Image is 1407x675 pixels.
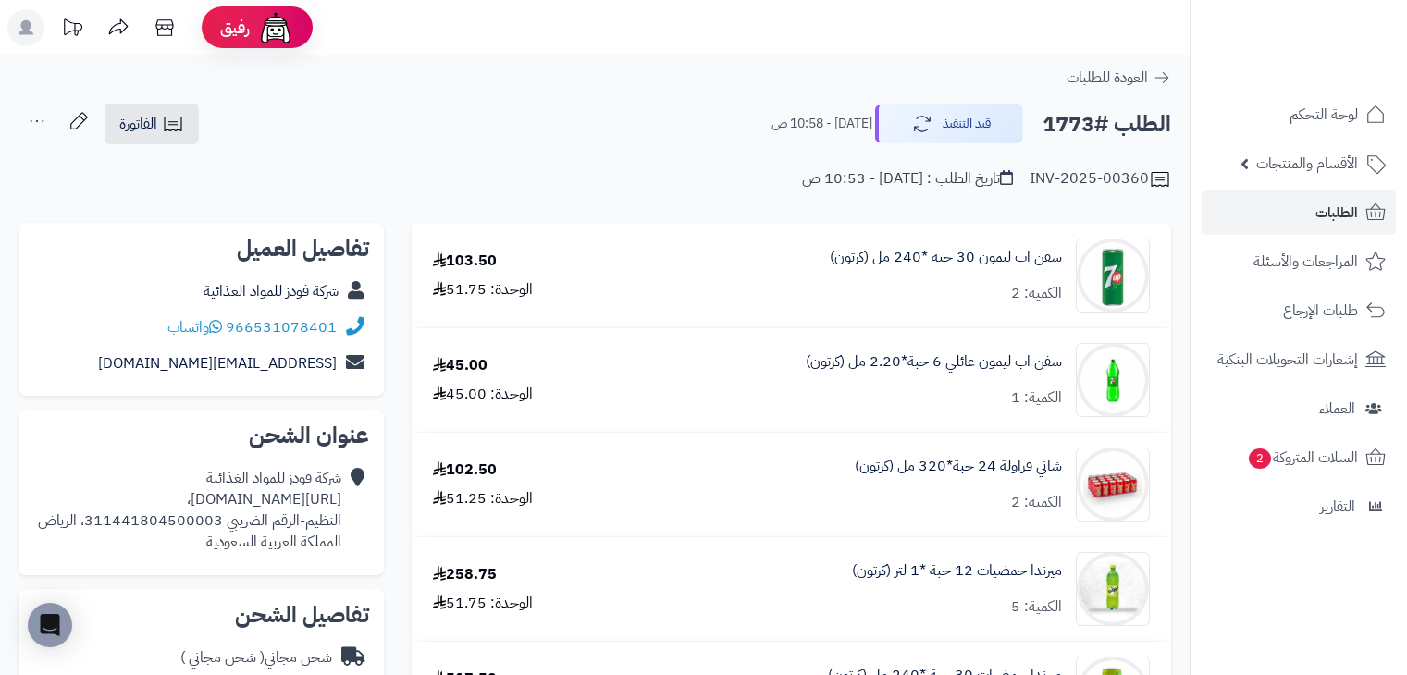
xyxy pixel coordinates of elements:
[33,238,369,260] h2: تفاصيل العميل
[433,593,533,614] div: الوحدة: 51.75
[33,424,369,447] h2: عنوان الشحن
[1202,239,1396,284] a: المراجعات والأسئلة
[433,355,488,376] div: 45.00
[1202,436,1396,480] a: السلات المتروكة2
[1077,552,1149,626] img: 1747566256-XP8G23evkchGmxKUr8YaGb2gsq2hZno4-90x90.jpg
[1202,190,1396,235] a: الطلبات
[855,456,1062,477] a: شاني فراولة 24 حبة*320 مل (كرتون)
[1283,298,1358,324] span: طلبات الإرجاع
[49,9,95,51] a: تحديثات المنصة
[220,17,250,39] span: رفيق
[1202,485,1396,529] a: التقارير
[119,113,157,135] span: الفاتورة
[1011,387,1062,409] div: الكمية: 1
[1247,445,1358,471] span: السلات المتروكة
[806,351,1062,373] a: سفن اب ليمون عائلي 6 حبة*2.20 مل (كرتون)
[167,316,222,338] a: واتساب
[38,468,341,552] div: شركة فودز للمواد الغذائية [URL][DOMAIN_NAME]، النظيم-الرقم الضريبي 311441804500003، الرياض المملك...
[33,604,369,626] h2: تفاصيل الشحن
[204,280,339,302] a: شركة فودز للمواد الغذائية
[1011,596,1062,618] div: الكمية: 5
[771,115,872,133] small: [DATE] - 10:58 ص
[1202,288,1396,333] a: طلبات الإرجاع
[1067,67,1148,89] span: العودة للطلبات
[1281,52,1389,91] img: logo-2.png
[1202,387,1396,431] a: العملاء
[1253,249,1358,275] span: المراجعات والأسئلة
[433,460,497,481] div: 102.50
[1011,283,1062,304] div: الكمية: 2
[1319,396,1355,422] span: العملاء
[802,168,1013,190] div: تاريخ الطلب : [DATE] - 10:53 ص
[1011,492,1062,513] div: الكمية: 2
[1077,343,1149,417] img: 1747541306-e6e5e2d5-9b67-463e-b81b-59a02ee4-90x90.jpg
[180,646,265,669] span: ( شحن مجاني )
[28,603,72,647] div: Open Intercom Messenger
[1256,151,1358,177] span: الأقسام والمنتجات
[1320,494,1355,520] span: التقارير
[433,251,497,272] div: 103.50
[98,352,337,374] a: [EMAIL_ADDRESS][DOMAIN_NAME]
[1315,200,1358,226] span: الطلبات
[105,104,199,144] a: الفاتورة
[433,488,533,509] div: الوحدة: 51.25
[1249,448,1271,469] span: 2
[257,9,294,46] img: ai-face.png
[875,104,1023,143] button: قيد التنفيذ
[1067,67,1171,89] a: العودة للطلبات
[1202,92,1396,137] a: لوحة التحكم
[433,564,497,585] div: 258.75
[1290,102,1358,128] span: لوحة التحكم
[852,560,1062,582] a: ميرندا حمضيات 12 حبة *1 لتر (كرتون)
[1077,448,1149,522] img: 1747542077-4f066927-1750-4e9d-9c34-ff2f7387-90x90.jpg
[433,384,533,405] div: الوحدة: 45.00
[1217,347,1358,373] span: إشعارات التحويلات البنكية
[1202,337,1396,382] a: إشعارات التحويلات البنكية
[1077,239,1149,313] img: 1747541124-caa6673e-b677-477c-bbb4-b440b79b-90x90.jpg
[433,279,533,301] div: الوحدة: 51.75
[226,316,337,338] a: 966531078401
[830,247,1062,268] a: سفن اب ليمون 30 حبة *240 مل (كرتون)
[1043,105,1171,143] h2: الطلب #1773
[1030,168,1171,190] div: INV-2025-00360
[180,647,332,669] div: شحن مجاني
